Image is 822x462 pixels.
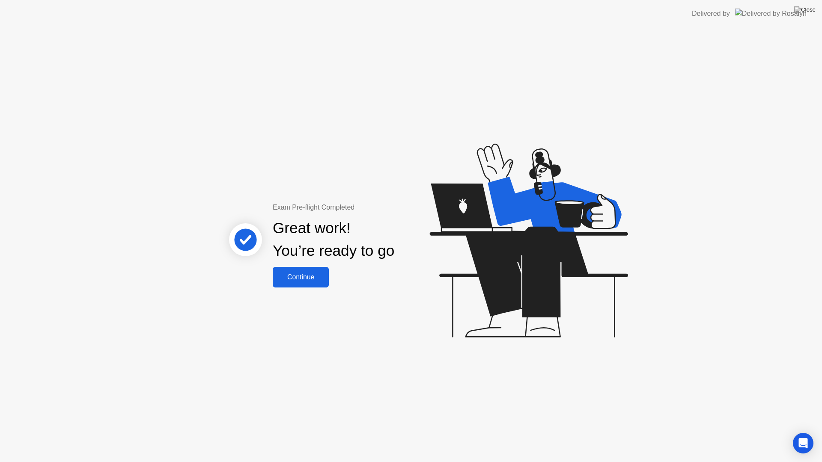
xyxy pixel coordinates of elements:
div: Continue [275,273,326,281]
div: Open Intercom Messenger [793,433,813,453]
button: Continue [273,267,329,287]
img: Delivered by Rosalyn [735,9,807,18]
img: Close [794,6,816,13]
div: Exam Pre-flight Completed [273,202,450,213]
div: Great work! You’re ready to go [273,217,394,262]
div: Delivered by [692,9,730,19]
